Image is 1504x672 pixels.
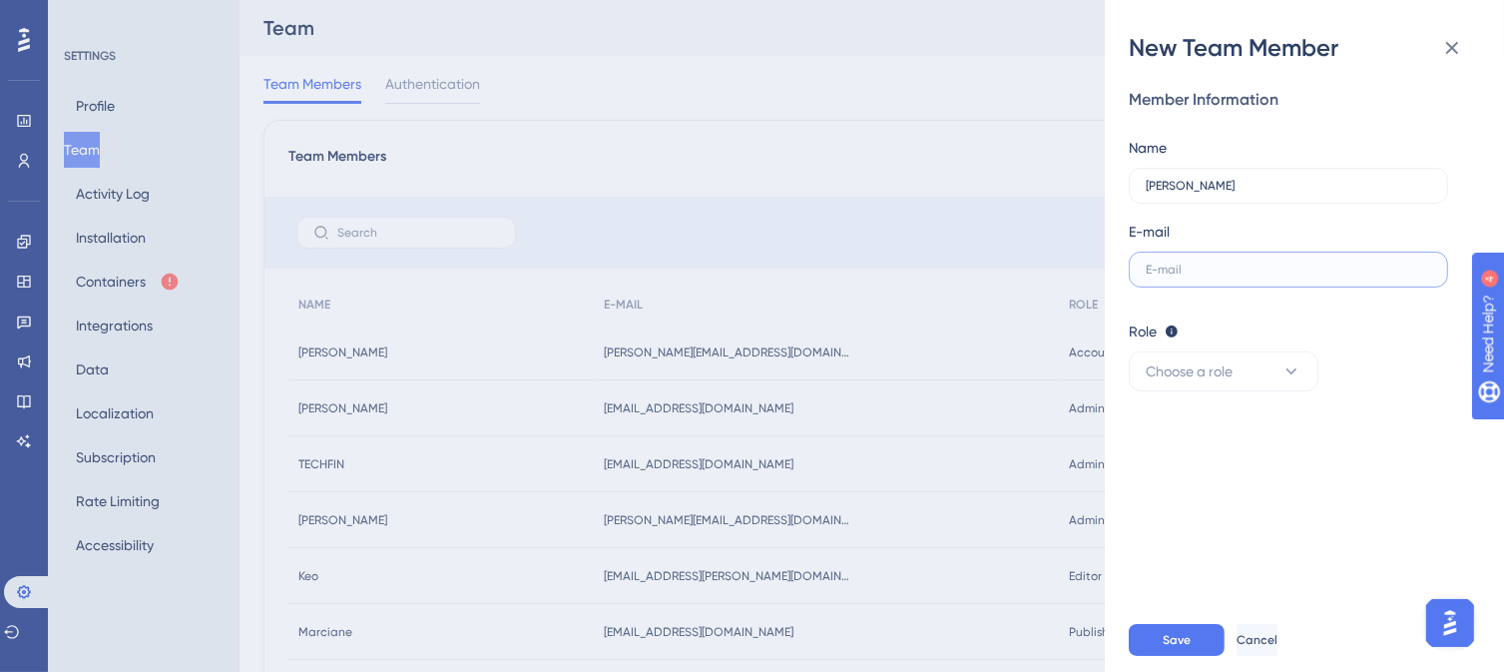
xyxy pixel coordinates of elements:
[1146,263,1431,277] input: E-mail
[1129,320,1157,343] span: Role
[1129,88,1464,112] div: Member Information
[1129,220,1170,244] div: E-mail
[1237,624,1277,656] button: Cancel
[1163,632,1191,648] span: Save
[1146,179,1431,193] input: Name
[1129,351,1318,391] button: Choose a role
[47,5,125,29] span: Need Help?
[1129,32,1480,64] div: New Team Member
[1237,632,1277,648] span: Cancel
[1129,136,1167,160] div: Name
[1129,624,1225,656] button: Save
[139,10,145,26] div: 4
[1420,593,1480,653] iframe: UserGuiding AI Assistant Launcher
[1146,359,1233,383] span: Choose a role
